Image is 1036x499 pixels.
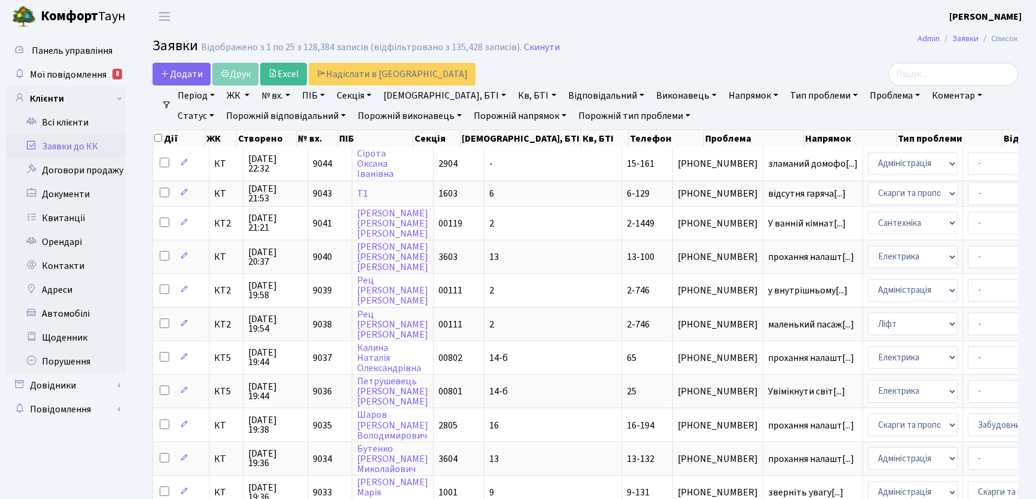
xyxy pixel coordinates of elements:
[768,452,854,466] span: прохання налашт[...]
[627,187,650,200] span: 6-129
[574,106,695,126] a: Порожній тип проблеми
[353,106,467,126] a: Порожній виконавець
[297,85,330,106] a: ПІБ
[248,184,303,203] span: [DATE] 21:53
[678,320,758,329] span: [PHONE_NUMBER]
[768,351,854,365] span: прохання налашт[...]
[627,284,650,297] span: 2-746
[222,85,254,106] a: ЖК
[332,85,376,106] a: Секція
[30,68,106,81] span: Мої повідомлення
[888,63,1018,85] input: Пошук...
[678,353,758,363] span: [PHONE_NUMBER]
[214,189,238,198] span: КТ
[768,318,854,331] span: маленький пасаж[...]
[6,63,126,87] a: Мої повідомлення8
[678,252,758,262] span: [PHONE_NUMBER]
[32,44,112,57] span: Панель управління
[724,85,783,106] a: Напрямок
[627,486,650,499] span: 9-131
[357,274,428,307] a: Рец[PERSON_NAME][PERSON_NAME]
[248,382,303,401] span: [DATE] 19:44
[214,252,238,262] span: КТ
[237,130,297,147] th: Створено
[357,341,421,375] a: КалинаНаталіяОлександрівна
[489,318,494,331] span: 2
[678,159,758,169] span: [PHONE_NUMBER]
[438,486,458,499] span: 1001
[248,154,303,173] span: [DATE] 22:32
[214,387,238,396] span: КТ5
[221,106,351,126] a: Порожній відповідальний
[297,130,338,147] th: № вх.
[438,157,458,170] span: 2904
[150,7,179,26] button: Переключити навігацію
[41,7,98,26] b: Комфорт
[205,130,237,147] th: ЖК
[357,375,428,408] a: Петрушевець[PERSON_NAME][PERSON_NAME]
[357,442,428,476] a: Бутенко[PERSON_NAME]Миколайович
[6,254,126,278] a: Контакти
[153,63,211,85] a: Додати
[6,374,126,397] a: Довідники
[768,284,848,297] span: у внутрішньому[...]
[704,130,804,147] th: Проблема
[469,106,571,126] a: Порожній напрямок
[678,189,758,198] span: [PHONE_NUMBER]
[489,419,499,432] span: 16
[6,350,126,374] a: Порушення
[6,111,126,134] a: Всі клієнти
[313,250,332,264] span: 9040
[6,158,126,182] a: Договори продажу
[313,284,332,297] span: 9039
[248,348,303,367] span: [DATE] 19:44
[768,419,854,432] span: прохання налашт[...]
[489,187,494,200] span: 6
[6,39,126,63] a: Панель управління
[489,284,494,297] span: 2
[6,206,126,230] a: Квитанції
[413,130,461,147] th: Секція
[438,318,462,331] span: 00111
[678,219,758,228] span: [PHONE_NUMBER]
[6,278,126,302] a: Адреси
[489,157,493,170] span: -
[678,488,758,497] span: [PHONE_NUMBER]
[438,351,462,365] span: 00802
[153,35,198,56] span: Заявки
[313,187,332,200] span: 9043
[257,85,295,106] a: № вх.
[6,134,126,158] a: Заявки до КК
[41,7,126,27] span: Таун
[214,353,238,363] span: КТ5
[214,219,238,228] span: КТ2
[489,385,508,398] span: 14-б
[248,213,303,232] span: [DATE] 21:21
[357,187,368,200] a: T1
[581,130,629,147] th: Кв, БТІ
[214,454,238,464] span: КТ
[768,385,845,398] span: Увімікнути світ[...]
[248,247,303,267] span: [DATE] 20:37
[438,217,462,230] span: 00119
[489,250,499,264] span: 13
[927,85,987,106] a: Коментар
[952,32,979,45] a: Заявки
[627,351,636,365] span: 65
[112,69,122,79] div: 8
[313,486,332,499] span: 9033
[897,130,1003,147] th: Тип проблеми
[6,182,126,206] a: Документи
[678,387,758,396] span: [PHONE_NUMBER]
[313,217,332,230] span: 9041
[248,449,303,468] span: [DATE] 19:36
[979,32,1018,45] li: Список
[12,5,36,29] img: logo.png
[651,85,721,106] a: Виконавець
[768,157,858,170] span: зламаний домофо[...]
[627,250,654,264] span: 13-100
[338,130,413,147] th: ПІБ
[804,130,897,147] th: Напрямок
[173,106,219,126] a: Статус
[627,318,650,331] span: 2-746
